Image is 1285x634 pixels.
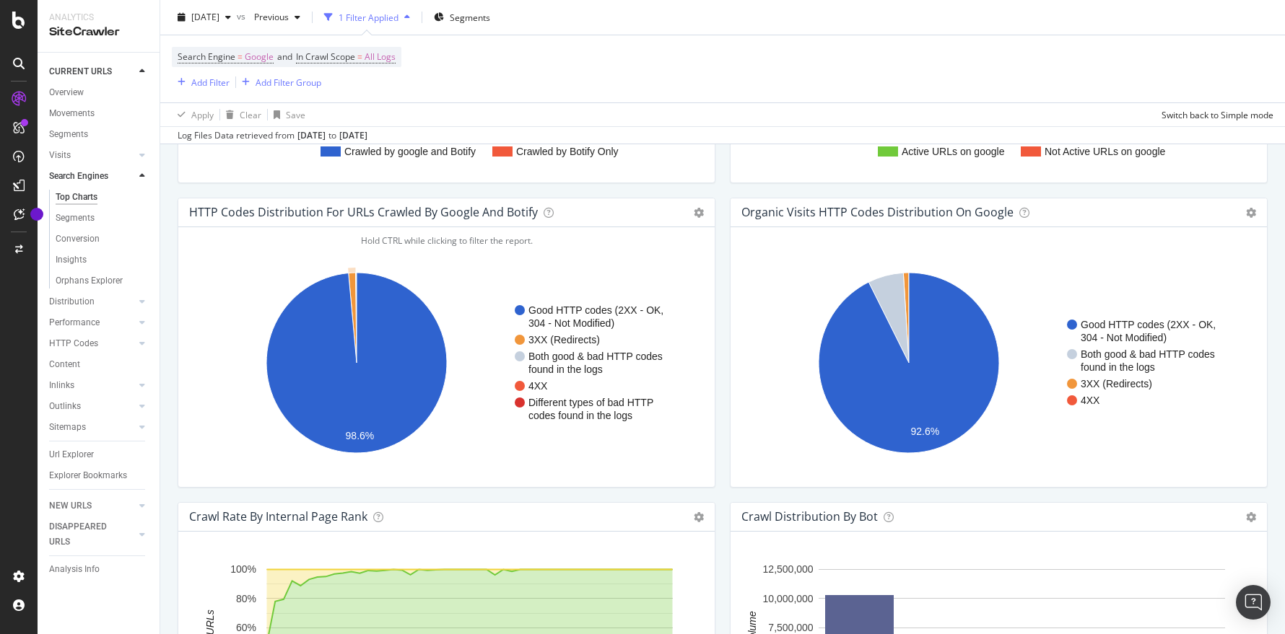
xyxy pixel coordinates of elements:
text: Both good & bad HTTP codes [528,351,663,362]
text: 4XX [1081,395,1100,406]
div: Add Filter [191,76,230,88]
button: Add Filter [172,74,230,91]
h4: Organic Visits HTTP Codes Distribution on google [741,203,1014,222]
div: Apply [191,108,214,120]
text: 3XX (Redirects) [1081,378,1152,389]
a: Conversion [56,232,149,247]
button: Save [268,103,305,126]
h4: HTTP Codes Distribution For URLs Crawled by google and Botify [189,203,538,222]
text: 10,000,000 [763,593,814,604]
button: Clear [220,103,261,126]
div: Visits [49,148,71,163]
a: Explorer Bookmarks [49,468,149,483]
a: Movements [49,106,149,121]
a: DISAPPEARED URLS [49,519,135,550]
button: Apply [172,103,214,126]
a: Outlinks [49,399,135,414]
a: NEW URLS [49,498,135,514]
div: Outlinks [49,399,81,414]
div: Open Intercom Messenger [1236,585,1271,620]
a: Distribution [49,294,135,309]
text: 12,500,000 [763,564,814,576]
div: Log Files Data retrieved from to [178,129,367,142]
text: 3XX (Redirects) [528,334,600,345]
button: Switch back to Simple mode [1156,103,1273,126]
text: Both good & bad HTTP codes [1081,348,1215,360]
text: Active URLs on google [902,146,1005,157]
div: Segments [49,127,88,142]
text: Not Active URLs on google [1045,146,1166,157]
a: Insights [56,252,149,268]
div: 1 Filter Applied [339,11,398,23]
div: [DATE] [339,129,367,142]
div: Sitemaps [49,420,86,435]
text: 60% [236,622,256,633]
text: 92.6% [910,426,939,438]
a: Overview [49,85,149,100]
div: Explorer Bookmarks [49,468,127,483]
div: Switch back to Simple mode [1162,108,1273,120]
text: 4XX [528,380,548,392]
svg: A chart. [190,250,698,475]
div: Conversion [56,232,100,247]
a: Search Engines [49,169,135,184]
a: Url Explorer [49,447,149,462]
h4: Crawl Distribution By Bot [741,507,878,527]
div: Insights [56,252,87,268]
div: Save [286,108,305,120]
span: and [277,50,292,63]
div: Analytics [49,12,148,24]
span: All Logs [365,47,396,67]
div: Performance [49,315,100,330]
a: Performance [49,315,135,330]
a: Top Charts [56,190,149,205]
a: Orphans Explorer [56,273,149,289]
a: Sitemaps [49,420,135,435]
i: Options [694,512,704,522]
span: = [357,50,362,63]
button: [DATE] [172,6,237,29]
a: Segments [56,211,149,226]
a: Visits [49,148,135,163]
a: Segments [49,127,149,142]
button: Add Filter Group [236,74,321,91]
div: Inlinks [49,378,74,393]
i: Options [694,208,704,218]
div: Search Engines [49,169,108,184]
div: Clear [240,108,261,120]
span: Hold CTRL while clicking to filter the report. [361,234,533,247]
a: HTTP Codes [49,336,135,351]
span: In Crawl Scope [296,50,355,63]
text: codes found in the logs [528,410,632,421]
span: Search Engine [178,50,235,63]
svg: A chart. [742,250,1250,475]
div: Url Explorer [49,447,94,462]
text: Good HTTP codes (2XX - OK, [528,304,663,316]
a: Inlinks [49,378,135,393]
text: 304 - Not Modified) [1081,332,1167,343]
text: 100% [230,564,256,576]
text: 98.6% [346,430,375,441]
div: DISAPPEARED URLS [49,519,122,550]
a: CURRENT URLS [49,64,135,79]
text: Different types of bad HTTP [528,397,653,408]
div: Distribution [49,294,95,309]
button: 1 Filter Applied [318,6,416,29]
text: Crawled by google and Botify [344,146,476,157]
text: Good HTTP codes (2XX - OK, [1081,319,1216,330]
div: Tooltip anchor [30,208,43,221]
a: Content [49,357,149,372]
span: 2025 Aug. 8th [191,11,219,23]
button: Segments [428,6,496,29]
i: Options [1246,208,1256,218]
text: 304 - Not Modified) [528,317,614,329]
div: Add Filter Group [256,76,321,88]
div: NEW URLS [49,498,92,514]
span: Segments [450,11,490,23]
span: = [238,50,243,63]
div: Movements [49,106,95,121]
div: HTTP Codes [49,336,98,351]
div: Segments [56,211,95,226]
